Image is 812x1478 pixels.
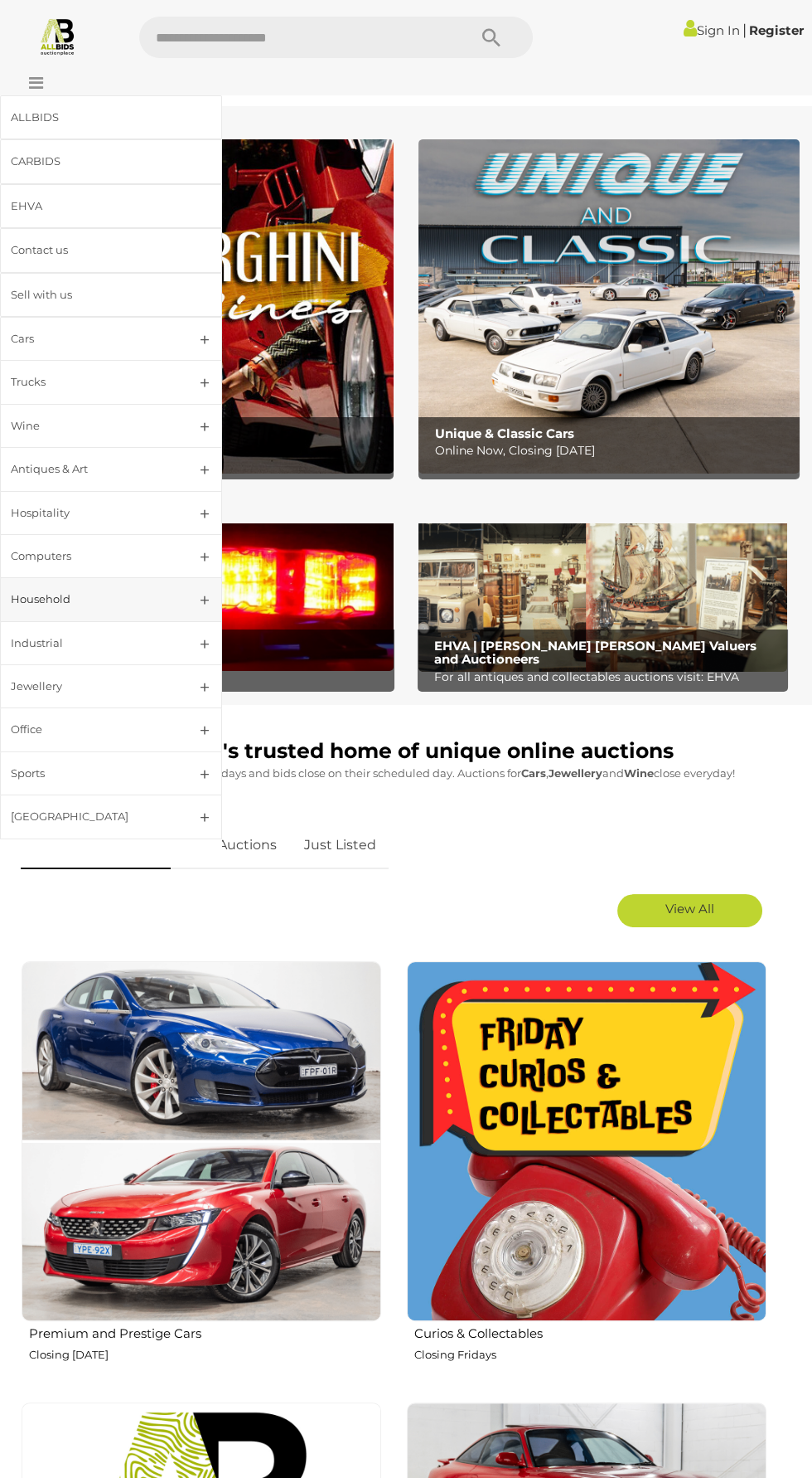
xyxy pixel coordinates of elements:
img: Allbids.com.au [38,17,77,56]
div: Jewellery [11,677,172,696]
p: For all antiques and collectables auctions visit: EHVA [434,667,780,688]
a: Curios & Collectables Closing Fridays [406,960,766,1389]
img: EHVA | Evans Hastings Valuers and Auctioneers [418,507,787,671]
div: Wine [11,416,172,435]
b: Unique & Classic Cars [435,425,574,441]
a: Sign In [684,22,740,38]
a: Just Listed [292,821,389,870]
div: Office [11,720,172,739]
strong: Cars [521,766,546,780]
div: Contact us [11,241,172,260]
div: Household [11,590,172,609]
div: EHVA [11,197,172,216]
p: Online Now, Closing [DATE] [435,440,792,461]
img: Unique & Classic Cars [418,139,800,474]
a: Lamborghini Wines Lamborghini Wines Closing [DATE] [12,139,394,474]
div: Antiques & Art [11,459,172,479]
h1: Australia's trusted home of unique online auctions [21,740,779,763]
div: CARBIDS [11,152,172,171]
div: ALLBIDS [11,108,172,127]
a: View All [617,894,762,927]
h2: Curios & Collectables [414,1323,766,1341]
strong: Jewellery [549,766,602,780]
p: Closing Fridays [414,1345,766,1364]
button: Search [450,17,533,58]
div: Sports [11,764,172,783]
img: Curios & Collectables [407,961,766,1321]
p: All Auctions are listed for 4-7 days and bids close on their scheduled day. Auctions for , and cl... [21,764,779,783]
div: Cars [11,329,172,348]
div: Computers [11,547,172,566]
a: Police Recovered Goods Police Recovered Goods Closing [DATE] [25,507,394,671]
span: View All [665,901,714,916]
b: EHVA | [PERSON_NAME] [PERSON_NAME] Valuers and Auctioneers [434,638,756,668]
div: Industrial [11,634,172,653]
a: Past Auctions [173,821,289,870]
div: Sell with us [11,285,172,304]
a: Unique & Classic Cars Unique & Classic Cars Online Now, Closing [DATE] [418,139,800,474]
strong: Wine [624,766,654,780]
div: Trucks [11,372,172,391]
a: Register [749,22,804,38]
div: Hospitality [11,503,172,523]
a: EHVA | Evans Hastings Valuers and Auctioneers EHVA | [PERSON_NAME] [PERSON_NAME] Valuers and Auct... [418,507,787,671]
span: | [742,21,747,39]
div: [GEOGRAPHIC_DATA] [11,807,172,826]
